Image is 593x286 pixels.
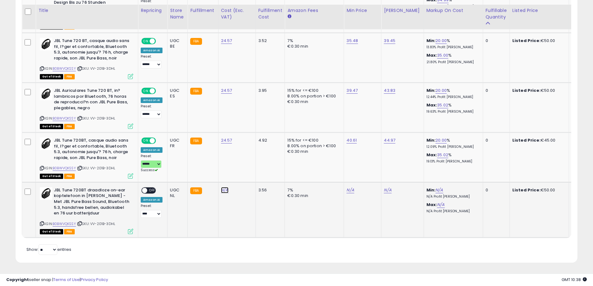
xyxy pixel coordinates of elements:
[426,52,437,58] b: Max:
[512,87,541,93] b: Listed Price:
[426,7,480,14] div: Markup on Cost
[170,138,183,149] div: UGC FR
[142,88,150,94] span: ON
[287,143,339,149] div: 8.00% on portion > €100
[170,38,183,49] div: UGC BE
[426,152,478,164] div: %
[486,88,505,93] div: 0
[258,88,280,93] div: 3.95
[26,246,71,252] span: Show: entries
[435,137,447,143] a: 20.00
[426,137,436,143] b: Min:
[512,38,564,44] div: €50.00
[287,7,341,14] div: Amazon Fees
[346,187,354,193] a: N/A
[53,221,76,227] a: B0BWVQKSSY
[512,88,564,93] div: €50.00
[258,187,280,193] div: 3.56
[190,138,202,144] small: FBA
[346,38,358,44] a: 35.48
[384,87,395,94] a: 43.83
[426,102,437,108] b: Max:
[53,66,76,71] a: B0BWVQKSSY
[287,93,339,99] div: 8.00% on portion > €100
[426,110,478,114] p: 19.63% Profit [PERSON_NAME]
[426,187,436,193] b: Min:
[141,104,162,118] div: Preset:
[346,87,358,94] a: 39.47
[147,188,157,193] span: OFF
[170,187,183,199] div: UGC NL
[141,7,165,14] div: Repricing
[142,138,150,143] span: ON
[426,95,478,99] p: 12.44% Profit [PERSON_NAME]
[40,187,133,233] div: ASIN:
[384,38,395,44] a: 39.45
[258,138,280,143] div: 4.92
[190,7,215,14] div: Fulfillment
[40,138,52,150] img: 318ukE1eTAL._SL40_.jpg
[40,38,133,78] div: ASIN:
[170,7,185,20] div: Store Name
[221,187,228,193] a: N/A
[40,38,52,50] img: 318ukE1eTAL._SL40_.jpg
[77,116,115,121] span: | SKU: VV-201B-3DHL
[40,124,63,129] span: All listings that are currently out of stock and unavailable for purchase on Amazon
[54,88,129,112] b: JBL Auriculares Tune 720 BT, in?lambricos por Bluetooth, 76 horas de reproducci?n con JBL Pure Ba...
[384,137,395,143] a: 44.97
[54,38,129,63] b: JBL Tune 720 BT, casque audio sans fil, l?ger et confortable, Bluetooth 5.3, autonomie jusqu'? 76...
[40,74,63,79] span: All listings that are currently out of stock and unavailable for purchase on Amazon
[426,38,436,44] b: Min:
[437,52,448,59] a: 35.00
[141,197,162,203] div: Amazon AI
[64,74,75,79] span: FBA
[155,138,165,143] span: OFF
[426,202,437,208] b: Max:
[512,187,541,193] b: Listed Price:
[287,187,339,193] div: 7%
[77,221,115,226] span: | SKU: VV-201B-3DHL
[40,138,133,178] div: ASIN:
[512,187,564,193] div: €50.00
[53,277,80,283] a: Terms of Use
[512,38,541,44] b: Listed Price:
[426,138,478,149] div: %
[155,88,165,94] span: OFF
[287,138,339,143] div: 15% for <= €100
[40,229,63,234] span: All listings that are currently out of stock and unavailable for purchase on Amazon
[512,7,566,14] div: Listed Price
[486,138,505,143] div: 0
[141,154,162,172] div: Preset:
[486,38,505,44] div: 0
[287,88,339,93] div: 15% for <= €100
[53,116,76,121] a: B0BWVQKSSY
[54,138,129,162] b: JBL Tune 720BT, casque audio sans fil, l?ger et confortable, Bluetooth 5.3, autonomie jusqu'? 76 ...
[426,4,478,9] p: 19.92% Profit [PERSON_NAME]
[512,137,541,143] b: Listed Price:
[81,277,108,283] a: Privacy Policy
[426,38,478,49] div: %
[562,277,587,283] span: 2025-08-13 10:38 GMT
[426,102,478,114] div: %
[426,87,436,93] b: Min:
[426,195,478,199] p: N/A Profit [PERSON_NAME]
[64,124,75,129] span: FBA
[6,277,29,283] strong: Copyright
[64,229,75,234] span: FBA
[258,38,280,44] div: 3.52
[287,149,339,154] div: €0.30 min
[190,187,202,194] small: FBA
[6,277,108,283] div: seller snap | |
[190,88,202,95] small: FBA
[142,39,150,44] span: ON
[53,166,76,171] a: B0BWVQKSSY
[426,88,478,99] div: %
[346,7,379,14] div: Min Price
[64,174,75,179] span: FBA
[221,87,232,94] a: 24.57
[426,60,478,64] p: 21.80% Profit [PERSON_NAME]
[141,147,162,153] div: Amazon AI
[40,88,52,100] img: 318ukE1eTAL._SL40_.jpg
[141,204,162,218] div: Preset:
[486,187,505,193] div: 0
